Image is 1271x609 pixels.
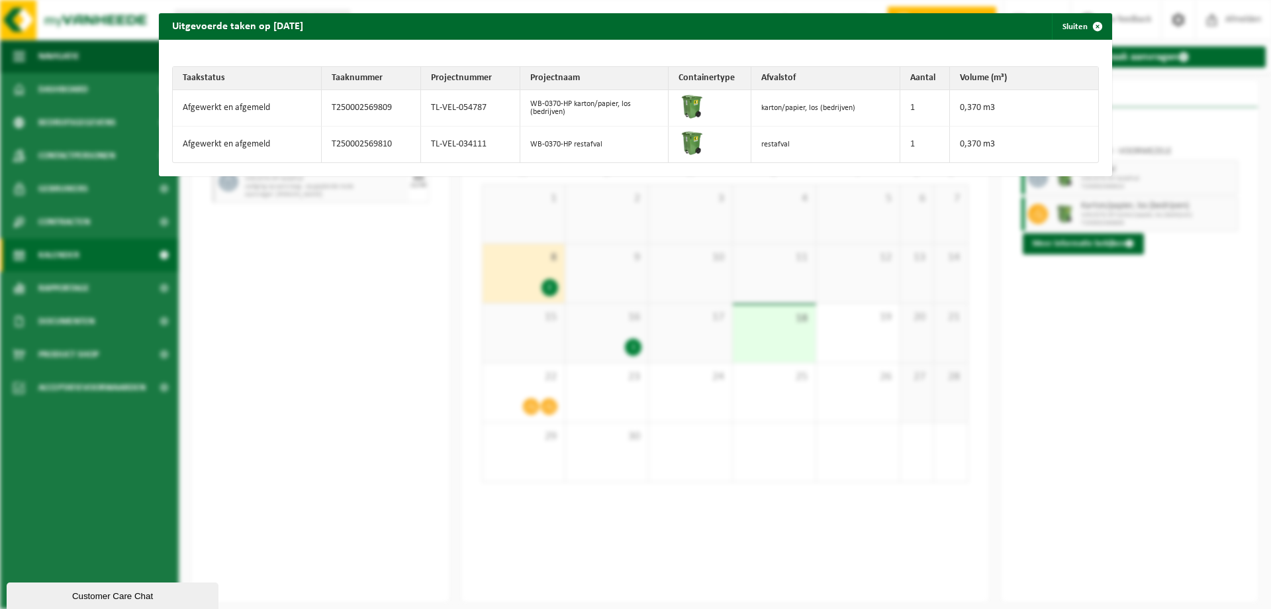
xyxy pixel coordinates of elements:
th: Afvalstof [751,67,900,90]
button: Sluiten [1052,13,1111,40]
td: 0,370 m3 [950,127,1099,162]
td: T250002569809 [322,90,421,127]
th: Taakstatus [173,67,322,90]
iframe: chat widget [7,580,221,609]
td: karton/papier, los (bedrijven) [751,90,900,127]
td: T250002569810 [322,127,421,162]
td: 0,370 m3 [950,90,1099,127]
td: TL-VEL-054787 [421,90,520,127]
img: WB-0370-HPE-GN-50 [679,130,705,156]
td: Afgewerkt en afgemeld [173,90,322,127]
th: Volume (m³) [950,67,1099,90]
td: 1 [900,90,950,127]
th: Taaknummer [322,67,421,90]
td: TL-VEL-034111 [421,127,520,162]
th: Aantal [900,67,950,90]
th: Projectnummer [421,67,520,90]
td: WB-0370-HP karton/papier, los (bedrijven) [520,90,669,127]
td: WB-0370-HP restafval [520,127,669,162]
h2: Uitgevoerde taken op [DATE] [159,13,316,38]
th: Projectnaam [520,67,669,90]
td: 1 [900,127,950,162]
img: WB-0370-HPE-GN-01 [679,93,705,120]
th: Containertype [669,67,751,90]
td: Afgewerkt en afgemeld [173,127,322,162]
td: restafval [751,127,900,162]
